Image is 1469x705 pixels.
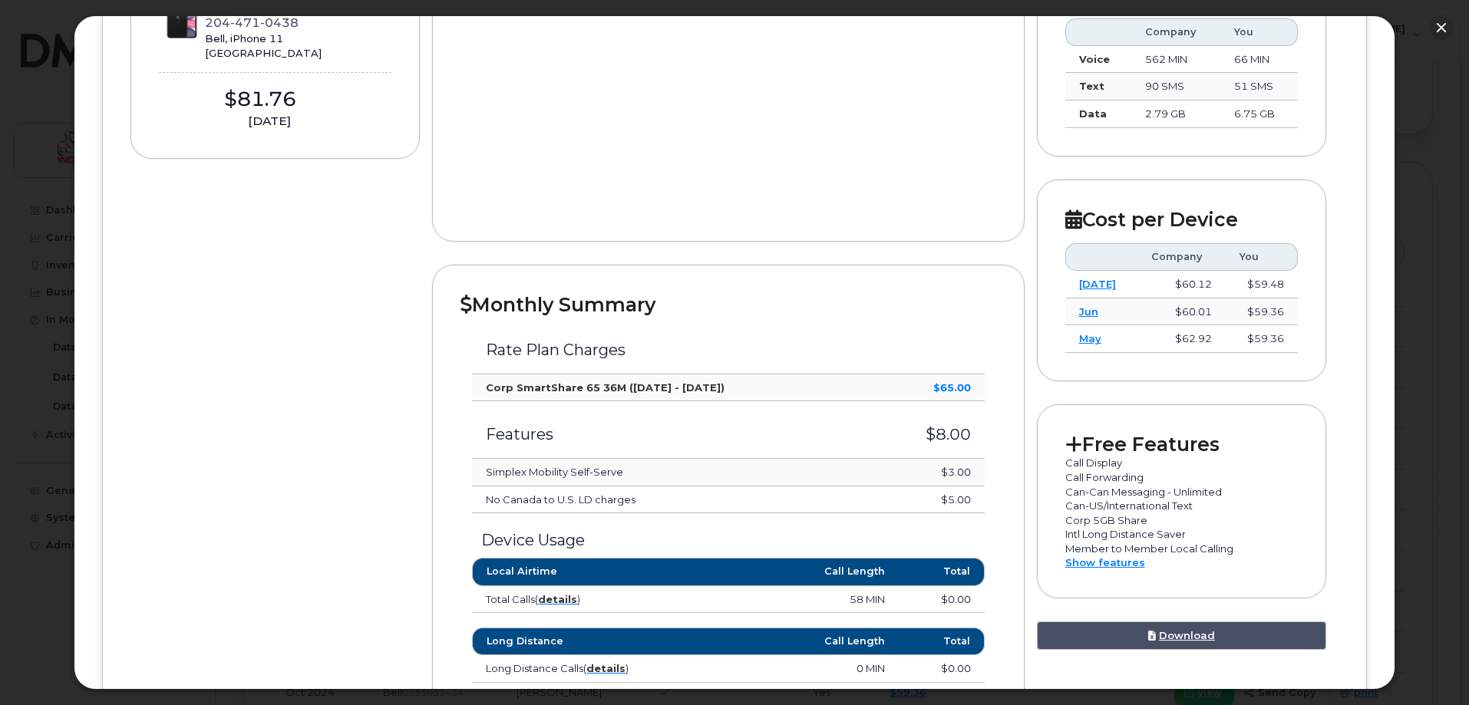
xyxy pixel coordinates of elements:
h2: Monthly Summary [461,293,995,316]
p: Call Forwarding [1065,470,1299,485]
td: Long Distance Calls [472,655,685,683]
p: Member to Member Local Calling [1065,542,1299,556]
th: Total [899,558,984,585]
p: Can-Can Messaging - Unlimited [1065,485,1299,499]
th: Local Airtime [472,558,685,585]
th: Call Length [685,558,899,585]
p: Corp 5GB Share [1065,513,1299,528]
td: Simplex Mobility Self-Serve [472,459,874,486]
a: May [1079,332,1101,344]
td: 0 MIN [685,655,899,683]
th: Company [1137,243,1226,271]
span: ( ) [535,593,580,605]
a: [DATE] [1079,278,1116,290]
a: Show features [1065,556,1145,568]
th: Long Distance [472,628,685,655]
h3: Device Usage [472,532,984,549]
p: Can-US/International Text [1065,499,1299,513]
h3: Rate Plan Charges [486,341,970,358]
td: $0.00 [899,655,984,683]
td: $5.00 [874,486,984,514]
td: $59.36 [1226,325,1298,353]
td: $59.36 [1226,298,1298,326]
td: $62.92 [1137,325,1226,353]
td: $0.00 [899,586,984,614]
a: Download [1037,621,1327,650]
td: No Canada to U.S. LD charges [472,486,874,514]
td: 58 MIN [685,586,899,614]
h2: Free Features [1065,433,1299,456]
td: $3.00 [874,459,984,486]
p: Intl Long Distance Saver [1065,527,1299,542]
strong: Corp SmartShare 65 36M ([DATE] - [DATE]) [486,381,725,394]
a: details [538,593,577,605]
td: $60.01 [1137,298,1226,326]
td: $60.12 [1137,271,1226,298]
td: Total Calls [472,586,685,614]
a: Jun [1079,305,1098,318]
td: $59.48 [1226,271,1298,298]
th: You [1226,243,1298,271]
h3: $8.00 [888,426,970,443]
span: ( ) [583,662,629,674]
th: Total [899,628,984,655]
h3: Features [486,426,860,443]
th: Call Length [685,628,899,655]
a: details [586,662,626,674]
strong: $65.00 [933,381,971,394]
p: Call Display [1065,456,1299,470]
